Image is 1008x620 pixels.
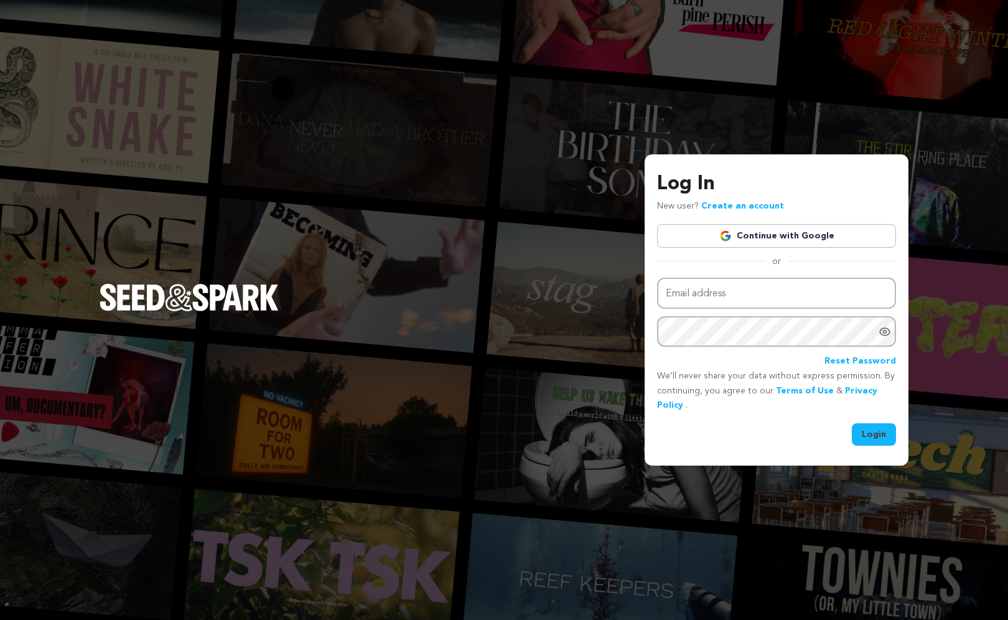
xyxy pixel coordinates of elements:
[824,354,896,369] a: Reset Password
[765,255,788,268] span: or
[879,326,891,338] a: Show password as plain text. Warning: this will display your password on the screen.
[657,224,896,248] a: Continue with Google
[701,202,784,210] a: Create an account
[719,230,732,242] img: Google logo
[657,278,896,309] input: Email address
[852,423,896,446] button: Login
[100,284,279,336] a: Seed&Spark Homepage
[657,369,896,413] p: We’ll never share your data without express permission. By continuing, you agree to our & .
[100,284,279,311] img: Seed&Spark Logo
[776,387,834,395] a: Terms of Use
[657,199,784,214] p: New user?
[657,169,896,199] h3: Log In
